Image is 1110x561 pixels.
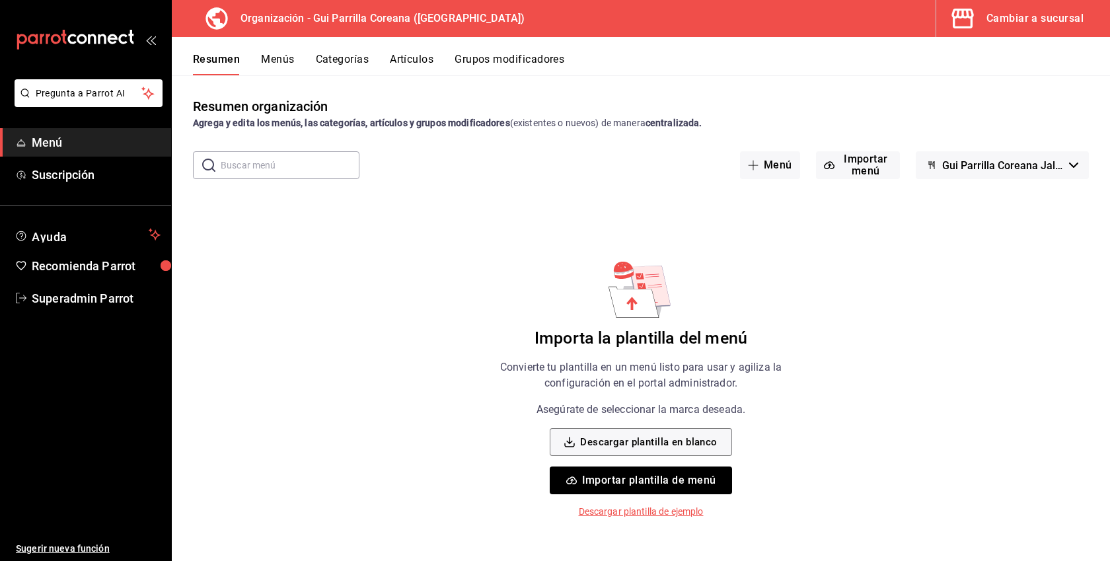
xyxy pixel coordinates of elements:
span: Sugerir nueva función [16,542,161,556]
button: Grupos modificadores [455,53,564,75]
span: Suscripción [32,166,161,184]
p: Asegúrate de seleccionar la marca deseada. [536,402,745,418]
h3: Organización - Gui Parrilla Coreana ([GEOGRAPHIC_DATA]) [230,11,525,26]
button: Categorías [316,53,369,75]
div: (existentes o nuevos) de manera [193,116,1089,130]
button: Importar menú [816,151,900,179]
strong: centralizada. [646,118,702,128]
button: Artículos [390,53,433,75]
input: Buscar menú [221,152,359,178]
h6: Importa la plantilla del menú [535,328,747,349]
span: Superadmin Parrot [32,289,161,307]
p: Descargar plantilla de ejemplo [579,505,704,519]
button: Pregunta a Parrot AI [15,79,163,107]
button: open_drawer_menu [145,34,156,45]
button: Descargar plantilla en blanco [550,428,731,456]
a: Pregunta a Parrot AI [9,96,163,110]
button: Menús [261,53,294,75]
button: Menú [740,151,800,179]
span: Recomienda Parrot [32,257,161,275]
div: Cambiar a sucursal [986,9,1084,28]
strong: Agrega y edita los menús, las categorías, artículos y grupos modificadores [193,118,510,128]
span: Pregunta a Parrot AI [36,87,142,100]
button: Importar plantilla de menú [550,467,731,494]
span: Menú [32,133,161,151]
span: Gui Parrilla Coreana Jalisco - [GEOGRAPHIC_DATA] [942,159,1064,172]
button: Resumen [193,53,240,75]
p: Convierte tu plantilla en un menú listo para usar y agiliza la configuración en el portal adminis... [474,359,807,391]
span: Ayuda [32,227,143,243]
button: Gui Parrilla Coreana Jalisco - [GEOGRAPHIC_DATA] [916,151,1089,179]
div: navigation tabs [193,53,1110,75]
div: Resumen organización [193,96,328,116]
